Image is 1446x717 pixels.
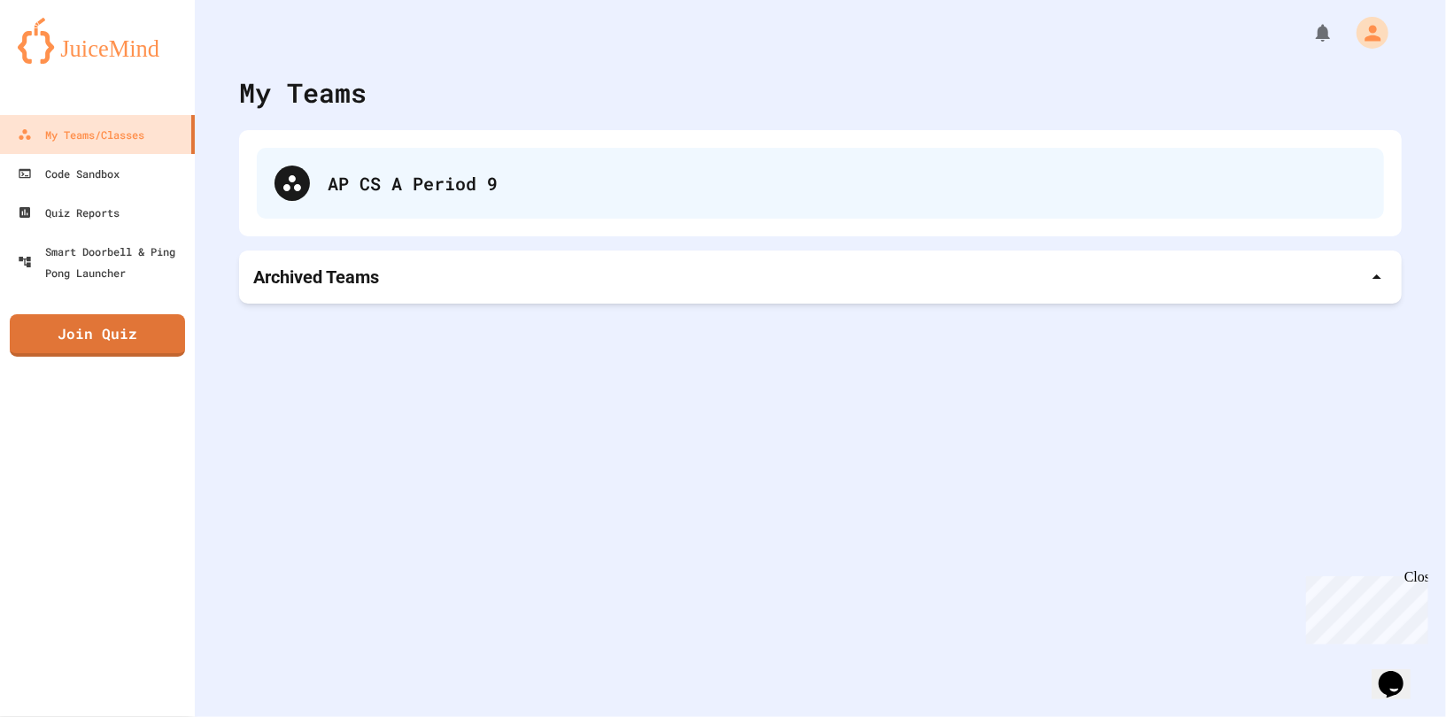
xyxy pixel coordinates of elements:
[253,265,379,289] p: Archived Teams
[1280,18,1338,48] div: My Notifications
[18,202,120,223] div: Quiz Reports
[10,314,185,357] a: Join Quiz
[1338,12,1393,53] div: My Account
[1372,646,1428,699] iframe: chat widget
[1299,569,1428,644] iframe: chat widget
[328,170,1366,197] div: AP CS A Period 9
[257,148,1384,219] div: AP CS A Period 9
[18,163,120,184] div: Code Sandbox
[18,18,177,64] img: logo-orange.svg
[18,241,188,283] div: Smart Doorbell & Ping Pong Launcher
[7,7,122,112] div: Chat with us now!Close
[18,124,144,145] div: My Teams/Classes
[239,73,367,112] div: My Teams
